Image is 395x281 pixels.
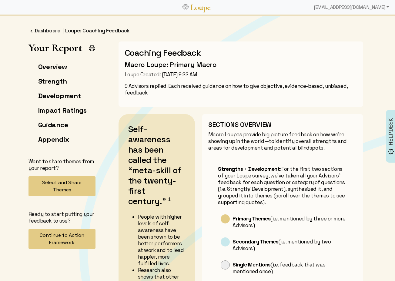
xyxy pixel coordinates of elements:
[125,83,357,96] p: 9 Advisors replied. Each received guidance on how to give objective, evidence-based, unbiased, fe...
[233,238,278,245] b: Secondary Themes
[88,45,96,52] img: Print Icon
[28,41,82,54] h1: Your Report
[311,1,391,13] div: [EMAIL_ADDRESS][DOMAIN_NAME]
[233,261,347,275] p: (i.e. feedback that was mentioned once)
[182,4,189,10] img: Loupe Logo
[28,229,96,249] button: Continue to Action Framework
[233,215,270,222] b: Primary Themes
[125,48,357,58] h2: Coaching Feedback
[28,211,96,224] p: Ready to start putting your feedback to use?
[38,106,87,114] a: Impact Ratings
[208,120,357,129] h3: SECTIONS OVERVIEW
[233,238,347,252] p: (i.e. mentioned by two Advisors)
[65,27,129,34] a: Loupe: Coaching Feedback
[38,62,67,71] a: Overview
[28,158,96,171] p: Want to share themes from your report?
[86,42,98,55] button: Print Report
[189,2,213,13] a: Loupe
[208,131,357,151] p: Macro Loupes provide big picture feedback on how we’re showing up in the world—to identify overal...
[233,261,271,268] b: Single Mentions
[233,215,347,229] p: (i.e. mentioned by three or more Advisors)
[138,213,186,267] li: People with higher levels of self-awareness have been shown to be better performers at work and t...
[128,124,186,211] h2: Self-awareness has been called the “meta-skill of the twenty-first century.”
[38,135,69,144] a: Appendix
[218,166,347,206] p: For the first two sections of your Loupe survey, we’ve taken all your Advisors’ feedback for each...
[38,91,81,100] a: Development
[28,28,35,34] img: FFFF
[125,71,357,78] p: Loupe Created: [DATE] 9:22 AM
[35,27,61,34] a: Dashboard
[28,176,96,196] button: Select and Share Themes
[218,166,281,172] b: Strengths + Development:
[28,41,96,249] app-left-page-nav: Your Report
[125,60,357,69] h3: Macro Loupe: Primary Macro
[168,197,171,203] sup: 1
[38,121,68,129] a: Guidance
[388,148,394,155] img: brightness_alert_FILL0_wght500_GRAD0_ops.svg
[62,27,64,34] span: |
[38,77,67,85] a: Strength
